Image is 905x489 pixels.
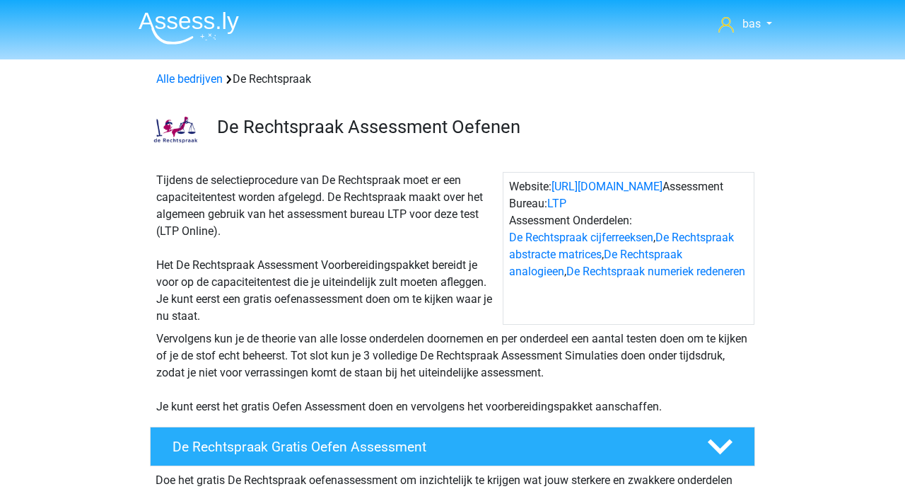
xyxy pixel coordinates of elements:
[151,330,754,415] div: Vervolgens kun je de theorie van alle losse onderdelen doornemen en per onderdeel een aantal test...
[144,427,761,466] a: De Rechtspraak Gratis Oefen Assessment
[713,16,778,33] a: bas
[139,11,239,45] img: Assessly
[742,17,761,30] span: bas
[551,180,662,193] a: [URL][DOMAIN_NAME]
[566,265,745,278] a: De Rechtspraak numeriek redeneren
[547,197,566,210] a: LTP
[151,172,503,325] div: Tijdens de selectieprocedure van De Rechtspraak moet er een capaciteitentest worden afgelegd. De ...
[173,439,684,455] h4: De Rechtspraak Gratis Oefen Assessment
[151,71,754,88] div: De Rechtspraak
[156,72,223,86] a: Alle bedrijven
[217,116,744,138] h3: De Rechtspraak Assessment Oefenen
[509,231,653,244] a: De Rechtspraak cijferreeksen
[503,172,754,325] div: Website: Assessment Bureau: Assessment Onderdelen: , , ,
